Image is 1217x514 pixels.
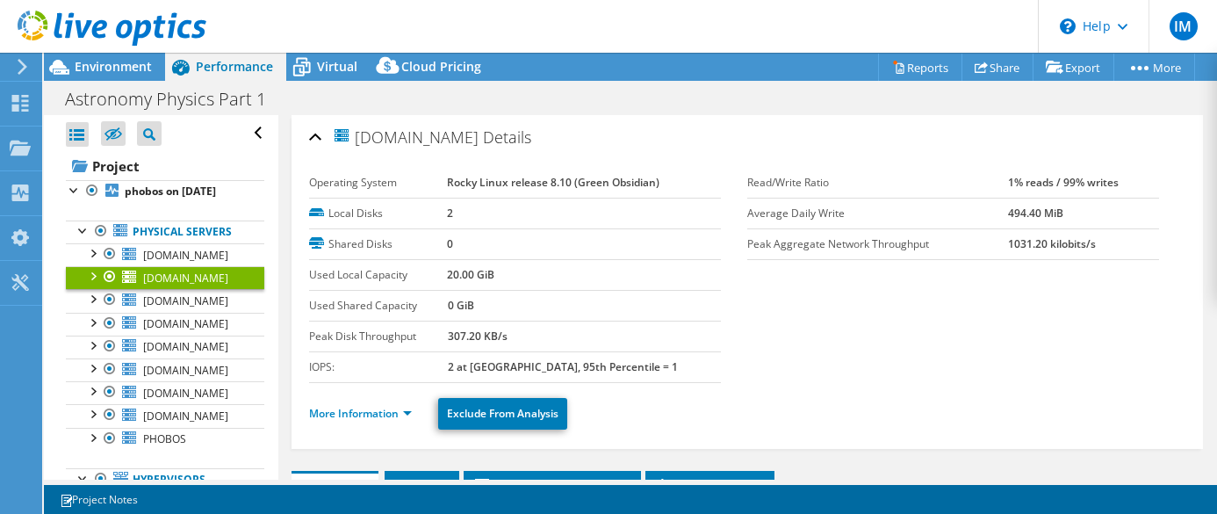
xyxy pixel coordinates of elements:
[447,267,494,282] b: 20.00 GiB
[66,180,264,203] a: phobos on [DATE]
[393,476,450,494] span: Disks
[143,409,228,424] span: [DOMAIN_NAME]
[447,236,453,251] b: 0
[143,316,228,331] span: [DOMAIN_NAME]
[309,406,412,421] a: More Information
[438,398,567,430] a: Exclude From Analysis
[66,381,264,404] a: [DOMAIN_NAME]
[196,58,273,75] span: Performance
[1008,175,1119,190] b: 1% reads / 99% writes
[309,266,447,284] label: Used Local Capacity
[1113,54,1195,81] a: More
[401,58,481,75] span: Cloud Pricing
[654,476,766,494] span: Top Processes
[143,248,228,263] span: [DOMAIN_NAME]
[143,271,228,286] span: [DOMAIN_NAME]
[1008,206,1063,221] b: 494.40 MiB
[961,54,1033,81] a: Share
[1170,12,1198,40] span: IM
[483,127,531,148] span: Details
[309,297,448,315] label: Used Shared Capacity
[66,243,264,266] a: [DOMAIN_NAME]
[747,174,1008,192] label: Read/Write Ratio
[57,90,293,109] h1: Astronomy Physics Part 1
[143,293,228,308] span: [DOMAIN_NAME]
[309,235,447,253] label: Shared Disks
[448,359,678,374] b: 2 at [GEOGRAPHIC_DATA], 95th Percentile = 1
[309,174,447,192] label: Operating System
[75,58,152,75] span: Environment
[448,298,474,313] b: 0 GiB
[447,206,453,221] b: 2
[143,431,186,446] span: PHOBOS
[309,205,447,222] label: Local Disks
[66,336,264,358] a: [DOMAIN_NAME]
[143,339,228,354] span: [DOMAIN_NAME]
[143,386,228,401] span: [DOMAIN_NAME]
[300,476,370,494] span: Graphs
[66,358,264,381] a: [DOMAIN_NAME]
[447,175,659,190] b: Rocky Linux release 8.10 (Green Obsidian)
[309,328,448,345] label: Peak Disk Throughput
[66,266,264,289] a: [DOMAIN_NAME]
[66,428,264,451] a: PHOBOS
[66,313,264,336] a: [DOMAIN_NAME]
[66,221,264,243] a: Physical Servers
[66,152,264,180] a: Project
[309,358,448,376] label: IOPS:
[448,329,508,344] b: 307.20 KB/s
[143,363,228,378] span: [DOMAIN_NAME]
[747,205,1008,222] label: Average Daily Write
[878,54,962,81] a: Reports
[66,404,264,427] a: [DOMAIN_NAME]
[332,127,479,147] span: [DOMAIN_NAME]
[747,235,1008,253] label: Peak Aggregate Network Throughput
[1060,18,1076,34] svg: \n
[1008,236,1096,251] b: 1031.20 kilobits/s
[66,468,264,491] a: Hypervisors
[66,289,264,312] a: [DOMAIN_NAME]
[1033,54,1114,81] a: Export
[317,58,357,75] span: Virtual
[47,489,150,510] a: Project Notes
[472,476,632,494] span: Installed Applications
[125,184,216,199] b: phobos on [DATE]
